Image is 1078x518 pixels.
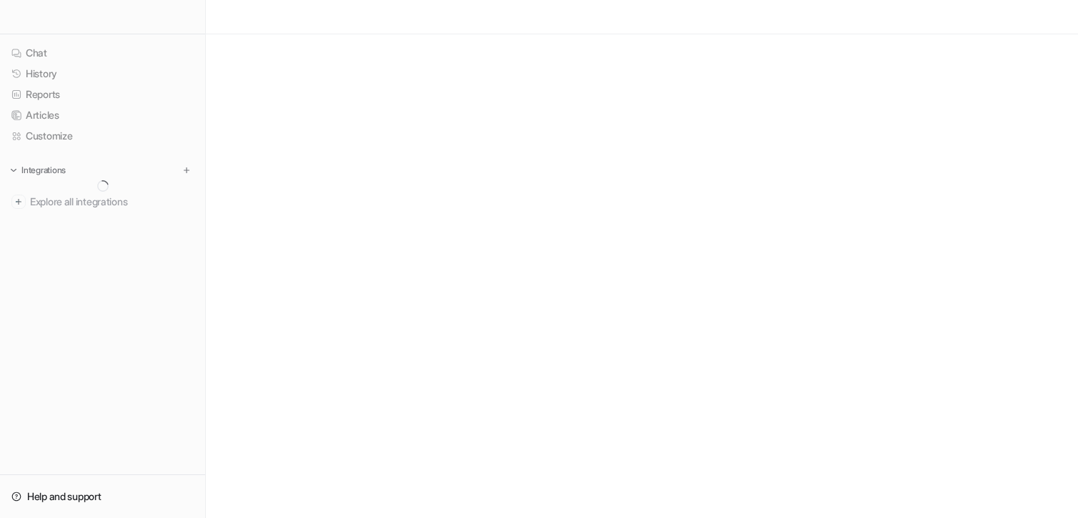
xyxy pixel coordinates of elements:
a: Articles [6,105,199,125]
a: History [6,64,199,84]
button: Integrations [6,163,70,177]
a: Customize [6,126,199,146]
span: Explore all integrations [30,190,194,213]
img: explore all integrations [11,195,26,209]
img: expand menu [9,165,19,175]
img: menu_add.svg [182,165,192,175]
a: Chat [6,43,199,63]
a: Explore all integrations [6,192,199,212]
a: Help and support [6,487,199,507]
a: Reports [6,84,199,104]
p: Integrations [21,165,66,176]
